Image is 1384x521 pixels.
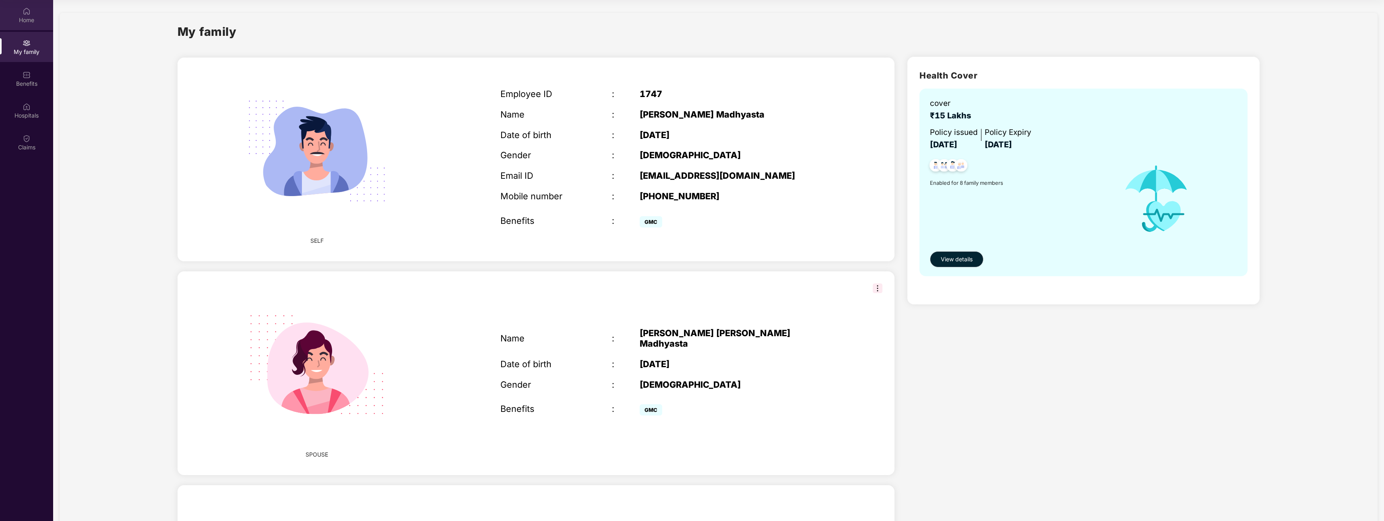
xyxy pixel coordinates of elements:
div: : [612,89,640,99]
img: svg+xml;base64,PHN2ZyBpZD0iSG9tZSIgeG1sbnM9Imh0dHA6Ly93d3cudzMub3JnLzIwMDAvc3ZnIiB3aWR0aD0iMjAiIG... [23,7,31,15]
img: svg+xml;base64,PHN2ZyBpZD0iQmVuZWZpdHMiIHhtbG5zPSJodHRwOi8vd3d3LnczLm9yZy8yMDAwL3N2ZyIgd2lkdGg9Ij... [23,71,31,79]
div: Benefits [500,216,612,226]
img: svg+xml;base64,PHN2ZyB4bWxucz0iaHR0cDovL3d3dy53My5vcmcvMjAwMC9zdmciIHdpZHRoPSI0OC45MTUiIGhlaWdodD... [934,157,954,176]
span: GMC [640,404,662,416]
img: svg+xml;base64,PHN2ZyB4bWxucz0iaHR0cDovL3d3dy53My5vcmcvMjAwMC9zdmciIHdpZHRoPSI0OC45NDMiIGhlaWdodD... [926,157,946,176]
div: Policy Expiry [985,126,1031,139]
span: Enabled for 8 family members [930,179,1110,187]
div: : [612,191,640,202]
div: Date of birth [500,359,612,370]
div: : [612,404,640,414]
div: Gender [500,150,612,161]
div: [DEMOGRAPHIC_DATA] [640,150,835,161]
div: 1747 [640,89,835,99]
img: svg+xml;base64,PHN2ZyB4bWxucz0iaHR0cDovL3d3dy53My5vcmcvMjAwMC9zdmciIHdpZHRoPSI0OC45NDMiIGhlaWdodD... [951,157,971,176]
span: [DATE] [930,140,957,149]
div: : [612,216,640,226]
span: SELF [310,236,324,245]
div: [EMAIL_ADDRESS][DOMAIN_NAME] [640,171,835,181]
div: cover [930,97,975,110]
img: svg+xml;base64,PHN2ZyBpZD0iSG9zcGl0YWxzIiB4bWxucz0iaHR0cDovL3d3dy53My5vcmcvMjAwMC9zdmciIHdpZHRoPS... [23,103,31,111]
div: : [612,359,640,370]
div: : [612,110,640,120]
div: Benefits [500,404,612,414]
div: Employee ID [500,89,612,99]
span: SPOUSE [306,450,328,459]
div: Name [500,110,612,120]
img: svg+xml;base64,PHN2ZyBpZD0iQ2xhaW0iIHhtbG5zPSJodHRwOi8vd3d3LnczLm9yZy8yMDAwL3N2ZyIgd2lkdGg9IjIwIi... [23,134,31,143]
div: : [612,171,640,181]
div: : [612,150,640,161]
div: [PERSON_NAME] [PERSON_NAME] Madhyasta [640,328,835,349]
div: [DATE] [640,359,835,370]
button: View details [930,251,983,267]
div: Date of birth [500,130,612,141]
div: [DATE] [640,130,835,141]
img: svg+xml;base64,PHN2ZyB3aWR0aD0iMjAiIGhlaWdodD0iMjAiIHZpZXdCb3g9IjAgMCAyMCAyMCIgZmlsbD0ibm9uZSIgeG... [23,39,31,47]
div: Email ID [500,171,612,181]
div: [PERSON_NAME] Madhyasta [640,110,835,120]
img: svg+xml;base64,PHN2ZyB4bWxucz0iaHR0cDovL3d3dy53My5vcmcvMjAwMC9zdmciIHdpZHRoPSIyMjQiIGhlaWdodD0iMT... [231,279,402,450]
div: : [612,380,640,390]
img: svg+xml;base64,PHN2ZyB3aWR0aD0iMzIiIGhlaWdodD0iMzIiIHZpZXdCb3g9IjAgMCAzMiAzMiIgZmlsbD0ibm9uZSIgeG... [873,283,882,293]
div: Name [500,333,612,344]
span: GMC [640,216,662,227]
div: : [612,333,640,344]
div: Gender [500,380,612,390]
div: [DEMOGRAPHIC_DATA] [640,380,835,390]
h1: My family [178,23,237,41]
div: Policy issued [930,126,978,139]
div: : [612,130,640,141]
div: Mobile number [500,191,612,202]
span: View details [941,255,973,264]
span: ₹15 Lakhs [930,111,975,120]
img: icon [1110,151,1202,247]
img: svg+xml;base64,PHN2ZyB4bWxucz0iaHR0cDovL3d3dy53My5vcmcvMjAwMC9zdmciIHdpZHRoPSI0OC45NDMiIGhlaWdodD... [943,157,963,176]
img: svg+xml;base64,PHN2ZyB4bWxucz0iaHR0cDovL3d3dy53My5vcmcvMjAwMC9zdmciIHdpZHRoPSIyMjQiIGhlaWdodD0iMT... [231,66,402,236]
span: [DATE] [985,140,1012,149]
div: [PHONE_NUMBER] [640,191,835,202]
h2: Health Cover [919,69,1248,82]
